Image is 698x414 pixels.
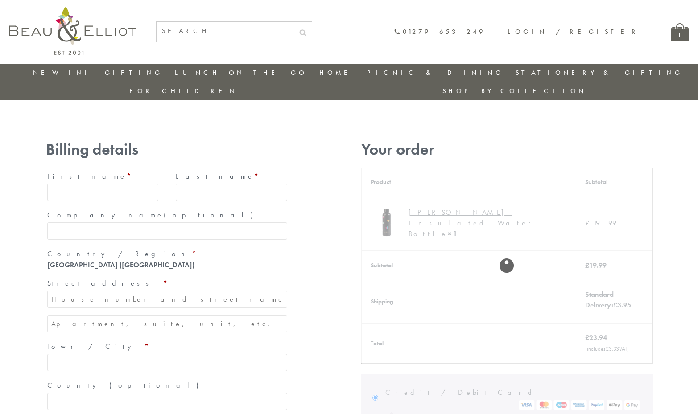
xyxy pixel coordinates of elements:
a: Shop by collection [442,86,586,95]
a: Gifting [105,68,163,77]
a: Lunch On The Go [175,68,307,77]
span: (optional) [164,210,258,220]
a: For Children [129,86,238,95]
img: logo [9,7,136,55]
h3: Your order [361,140,653,159]
input: SEARCH [157,22,294,40]
h3: Billing details [46,140,289,159]
span: (optional) [109,381,204,390]
label: Street address [47,276,287,291]
input: Apartment, suite, unit, etc. (optional) [47,315,287,332]
a: Login / Register [508,27,640,36]
a: Home [319,68,355,77]
label: First name [47,169,159,184]
label: Last name [176,169,287,184]
a: Picnic & Dining [367,68,504,77]
a: 1 [671,23,689,41]
input: House number and street name [47,291,287,308]
a: Stationery & Gifting [516,68,683,77]
label: Town / City [47,340,287,354]
a: 01279 653 249 [394,28,485,36]
label: Company name [47,208,287,222]
label: County [47,378,287,393]
label: Country / Region [47,247,287,261]
a: New in! [33,68,93,77]
strong: [GEOGRAPHIC_DATA] ([GEOGRAPHIC_DATA]) [47,260,194,270]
